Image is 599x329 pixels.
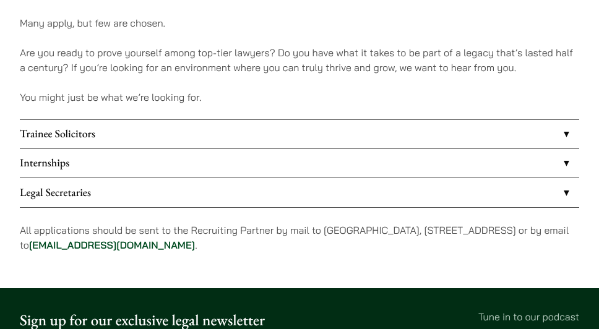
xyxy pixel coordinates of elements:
p: All applications should be sent to the Recruiting Partner by mail to [GEOGRAPHIC_DATA], [STREET_A... [20,223,579,252]
a: Legal Secretaries [20,178,579,207]
p: Are you ready to prove yourself among top-tier lawyers? Do you have what it takes to be part of a... [20,45,579,75]
a: Internships [20,149,579,177]
p: Many apply, but few are chosen. [20,15,579,30]
p: You might just be what we’re looking for. [20,90,579,105]
a: [EMAIL_ADDRESS][DOMAIN_NAME] [29,239,195,251]
a: Trainee Solicitors [20,120,579,148]
p: Tune in to our podcast [355,309,579,324]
